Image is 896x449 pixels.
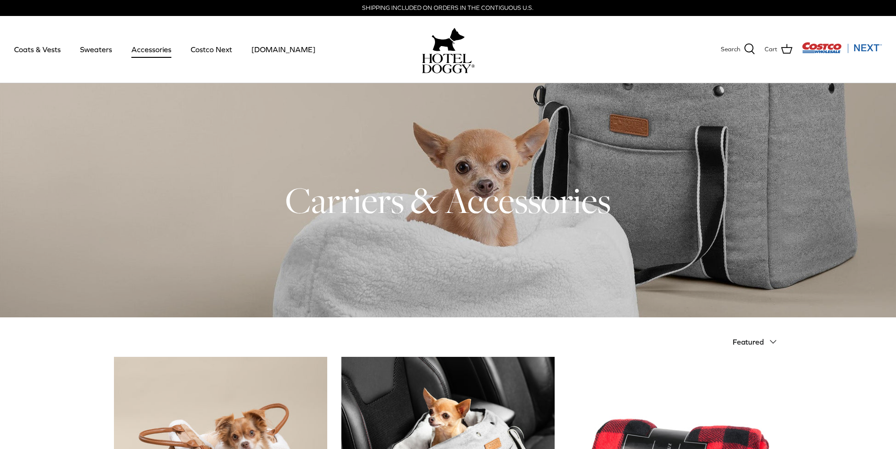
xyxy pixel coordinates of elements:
[243,33,324,65] a: [DOMAIN_NAME]
[182,33,241,65] a: Costco Next
[422,25,475,73] a: hoteldoggy.com hoteldoggycom
[432,25,465,54] img: hoteldoggy.com
[721,43,755,55] a: Search
[765,43,792,55] a: Cart
[802,42,882,54] img: Costco Next
[733,331,783,352] button: Featured
[721,45,740,55] span: Search
[123,33,180,65] a: Accessories
[765,45,777,55] span: Cart
[72,33,121,65] a: Sweaters
[733,338,764,346] span: Featured
[422,54,475,73] img: hoteldoggycom
[114,177,783,223] h1: Carriers & Accessories
[6,33,69,65] a: Coats & Vests
[802,48,882,55] a: Visit Costco Next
